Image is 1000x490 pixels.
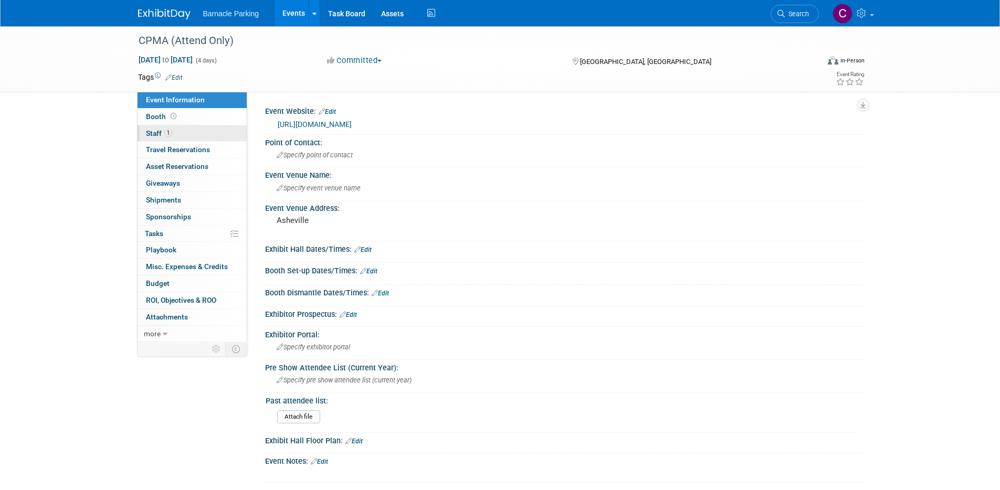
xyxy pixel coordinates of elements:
a: Edit [345,438,363,445]
a: Staff1 [138,125,247,142]
span: Barnacle Parking [203,9,259,18]
a: Playbook [138,242,247,258]
div: Point of Contact: [265,135,862,148]
div: Exhibit Hall Dates/Times: [265,241,862,255]
div: CPMA (Attend Only) [135,31,803,50]
div: Event Notes: [265,453,862,467]
td: Toggle Event Tabs [225,342,247,356]
a: Asset Reservations [138,158,247,175]
div: Pre Show Attendee List (Current Year): [265,360,862,373]
span: Specify event venue name [277,184,361,192]
a: Attachments [138,309,247,325]
img: ExhibitDay [138,9,191,19]
span: Giveaways [146,179,180,187]
a: [URL][DOMAIN_NAME] [278,120,352,129]
div: Exhibitor Prospectus: [265,306,862,320]
span: Booth [146,112,178,121]
span: Specify pre show attendee list (current year) [277,376,412,384]
span: Event Information [146,95,205,104]
a: Budget [138,275,247,292]
span: Travel Reservations [146,145,210,154]
div: Event Venue Address: [265,200,862,214]
span: Specify point of contact [277,151,353,159]
a: Edit [354,246,372,253]
div: Event Website: [265,103,862,117]
span: Tasks [145,229,163,238]
a: Tasks [138,226,247,242]
a: Event Information [138,92,247,108]
a: Edit [360,268,377,275]
a: Shipments [138,192,247,208]
a: Travel Reservations [138,142,247,158]
div: Past attendee list: [266,393,858,406]
span: Specify exhibitor portal [277,343,350,351]
img: Format-Inperson.png [828,56,838,65]
span: Playbook [146,246,176,254]
a: Edit [165,74,183,81]
span: ROI, Objectives & ROO [146,296,216,304]
span: Shipments [146,196,181,204]
a: Edit [319,108,336,115]
span: [DATE] [DATE] [138,55,193,65]
span: Search [785,10,809,18]
div: Event Venue Name: [265,167,862,180]
span: (4 days) [195,57,217,64]
span: Sponsorships [146,212,191,221]
a: Booth [138,109,247,125]
div: Event Format [757,55,865,70]
div: Exhibit Hall Floor Plan: [265,433,862,446]
a: more [138,326,247,342]
pre: Asheville [277,216,502,225]
span: [GEOGRAPHIC_DATA], [GEOGRAPHIC_DATA] [580,58,711,66]
a: Misc. Expenses & Credits [138,259,247,275]
a: Edit [311,458,328,465]
button: Committed [323,55,386,66]
td: Tags [138,72,183,82]
span: Budget [146,279,170,287]
span: Asset Reservations [146,162,208,171]
div: In-Person [840,57,865,65]
a: Sponsorships [138,209,247,225]
a: ROI, Objectives & ROO [138,292,247,308]
img: Courtney Daniel [833,4,852,24]
div: Booth Set-up Dates/Times: [265,263,862,276]
span: Misc. Expenses & Credits [146,262,228,271]
span: 1 [164,129,172,137]
span: Attachments [146,313,188,321]
a: Edit [372,290,389,297]
td: Personalize Event Tab Strip [207,342,226,356]
div: Exhibitor Portal: [265,327,862,340]
a: Giveaways [138,175,247,191]
div: Event Rating [836,72,864,77]
a: Search [771,5,819,23]
div: Booth Dismantle Dates/Times: [265,285,862,299]
span: more [144,329,161,338]
span: Staff [146,129,172,137]
span: to [161,56,171,64]
span: Booth not reserved yet [169,112,178,120]
a: Edit [340,311,357,318]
